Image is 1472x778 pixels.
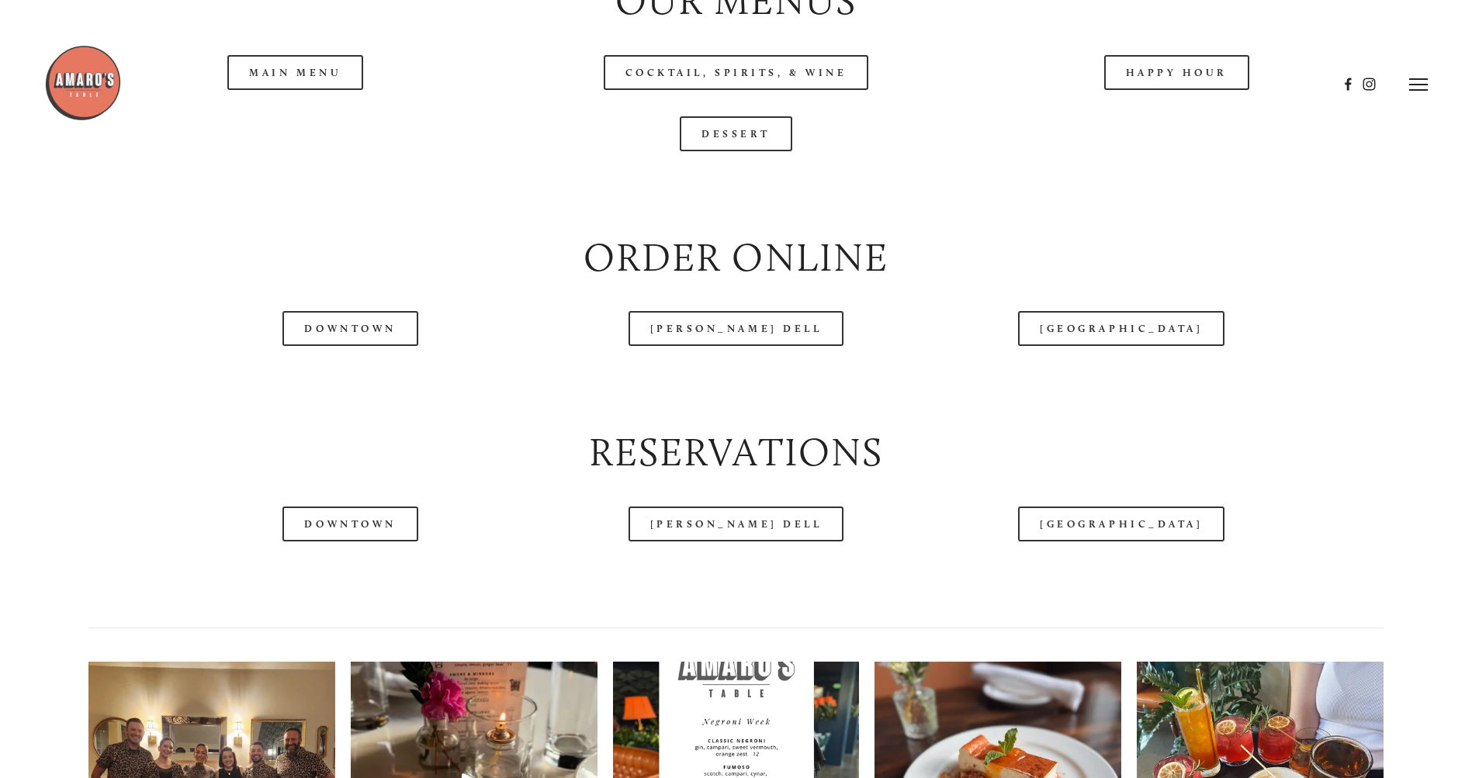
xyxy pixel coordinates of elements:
h2: Reservations [88,425,1384,480]
a: [GEOGRAPHIC_DATA] [1018,507,1224,541]
h2: Order Online [88,230,1384,285]
a: Downtown [282,311,417,346]
a: [GEOGRAPHIC_DATA] [1018,311,1224,346]
img: Amaro's Table [44,44,122,122]
a: [PERSON_NAME] Dell [629,507,844,541]
a: Downtown [282,507,417,541]
a: [PERSON_NAME] Dell [629,311,844,346]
